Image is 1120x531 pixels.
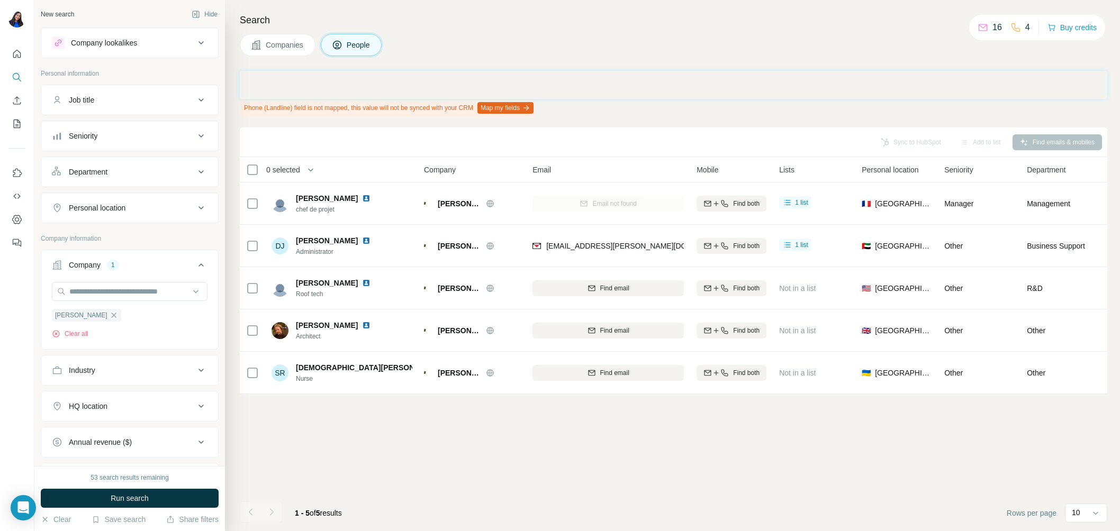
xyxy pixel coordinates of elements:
[875,198,932,209] span: [GEOGRAPHIC_DATA]
[41,195,218,221] button: Personal location
[69,203,125,213] div: Personal location
[779,369,816,377] span: Not in a list
[272,237,288,254] div: DJ
[424,287,432,289] img: Logo of Cleaveland
[296,320,358,331] span: [PERSON_NAME]
[532,164,551,175] span: Email
[272,195,288,212] img: Avatar
[41,123,218,149] button: Seniority
[41,234,219,243] p: Company information
[438,368,481,378] span: [PERSON_NAME]
[295,509,342,517] span: results
[779,164,794,175] span: Lists
[111,493,149,503] span: Run search
[296,247,375,257] span: Administrator
[944,369,963,377] span: Other
[69,437,132,447] div: Annual revenue ($)
[55,310,107,320] span: [PERSON_NAME]
[296,332,375,341] span: Architect
[1007,508,1056,518] span: Rows per page
[8,163,25,182] button: Use Surfe on LinkedIn
[69,260,101,270] div: Company
[944,326,963,335] span: Other
[272,322,288,339] img: Avatar
[240,99,536,117] div: Phone (Landline) field is not mapped, this value will not be synced with your CRM
[296,235,358,246] span: [PERSON_NAME]
[166,514,219,525] button: Share filters
[296,289,375,299] span: Roof tech
[362,236,371,245] img: LinkedIn logo
[424,164,456,175] span: Company
[41,489,219,508] button: Run search
[546,242,733,250] span: [EMAIL_ADDRESS][PERSON_NAME][DOMAIN_NAME]
[532,241,541,251] img: provider findymail logo
[424,202,432,204] img: Logo of Cleaveland
[697,365,766,381] button: Find both
[8,187,25,206] button: Use Surfe API
[862,283,871,294] span: 🇺🇸
[8,233,25,252] button: Feedback
[438,325,481,336] span: [PERSON_NAME]
[1025,21,1030,34] p: 4
[41,514,71,525] button: Clear
[438,198,481,209] span: [PERSON_NAME]
[477,102,534,114] button: Map my fields
[41,252,218,282] button: Company1
[733,199,760,208] span: Find both
[733,326,760,335] span: Find both
[424,329,432,331] img: Logo of Cleaveland
[240,13,1107,28] h4: Search
[71,38,137,48] div: Company lookalikes
[92,514,146,525] button: Save search
[266,40,304,50] span: Companies
[697,196,766,212] button: Find both
[875,241,932,251] span: [GEOGRAPHIC_DATA]
[41,358,218,383] button: Industry
[1027,241,1085,251] span: Business Support
[875,325,932,336] span: [GEOGRAPHIC_DATA]
[733,241,760,251] span: Find both
[8,11,25,28] img: Avatar
[1047,20,1097,35] button: Buy credits
[697,164,718,175] span: Mobile
[41,465,218,491] button: Employees (size)
[944,164,973,175] span: Seniority
[362,194,371,203] img: LinkedIn logo
[862,325,871,336] span: 🇬🇧
[41,10,74,19] div: New search
[424,244,432,246] img: Logo of Cleaveland
[266,164,300,175] span: 0 selected
[697,280,766,296] button: Find both
[69,167,107,177] div: Department
[296,205,375,214] span: chef de projet
[362,279,371,287] img: LinkedIn logo
[347,40,371,50] span: People
[862,241,871,251] span: 🇦🇪
[184,6,225,22] button: Hide
[779,284,816,292] span: Not in a list
[600,283,629,293] span: Find email
[779,326,816,335] span: Not in a list
[41,429,218,455] button: Annual revenue ($)
[1027,164,1065,175] span: Department
[240,71,1107,99] iframe: Banner
[296,193,358,204] span: [PERSON_NAME]
[107,260,119,270] div: 1
[795,198,808,207] span: 1 list
[41,393,218,419] button: HQ location
[8,91,25,110] button: Enrich CSV
[862,164,918,175] span: Personal location
[992,21,1002,34] p: 16
[532,280,684,296] button: Find email
[41,87,218,113] button: Job title
[69,401,107,411] div: HQ location
[875,368,932,378] span: [GEOGRAPHIC_DATA]
[438,241,481,251] span: [PERSON_NAME]
[272,280,288,297] img: Avatar
[69,95,94,105] div: Job title
[91,473,168,482] div: 53 search results remaining
[944,284,963,292] span: Other
[733,368,760,378] span: Find both
[875,283,932,294] span: [GEOGRAPHIC_DATA]
[1072,507,1080,518] p: 10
